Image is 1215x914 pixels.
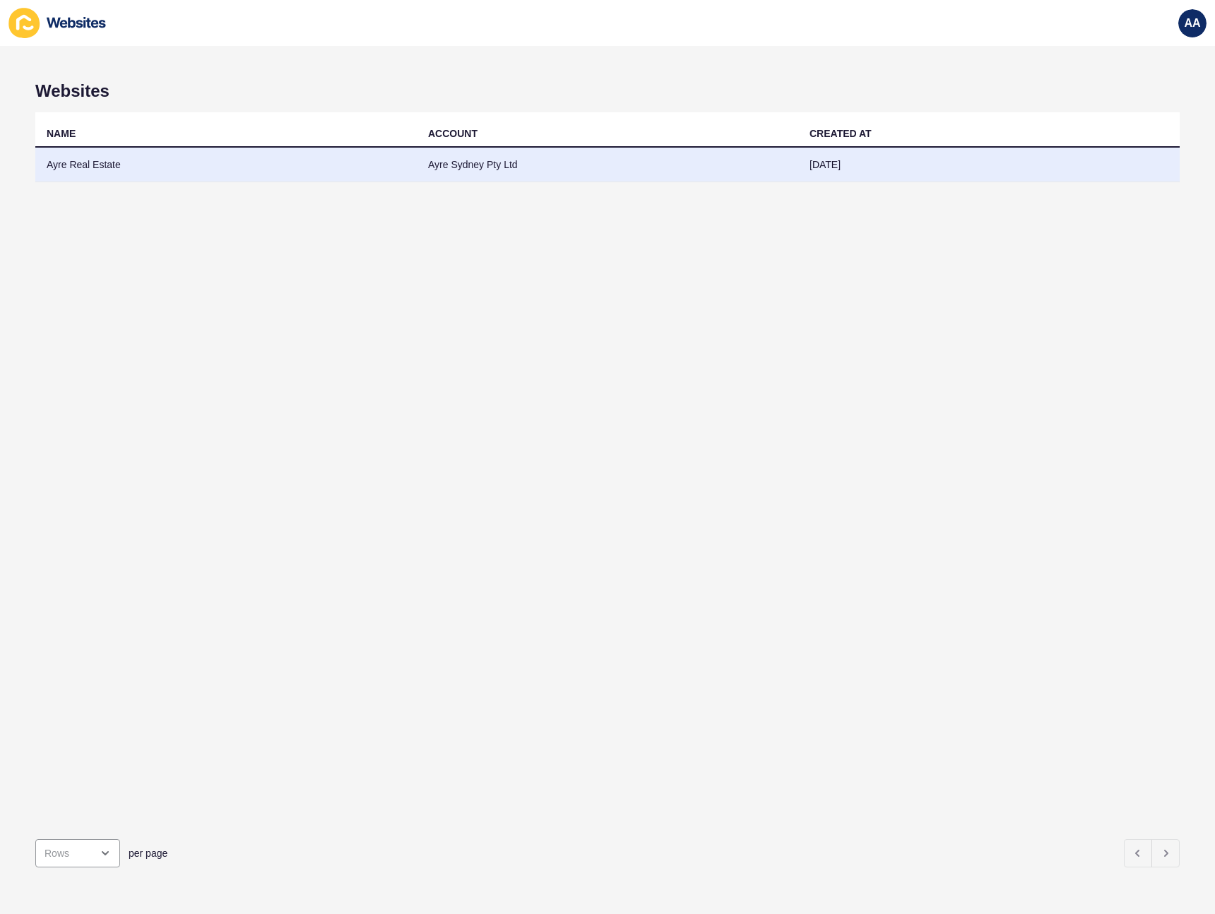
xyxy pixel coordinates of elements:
td: Ayre Sydney Pty Ltd [417,148,798,182]
span: AA [1184,16,1200,30]
div: ACCOUNT [428,126,478,141]
h1: Websites [35,81,1180,101]
div: CREATED AT [810,126,872,141]
div: open menu [35,839,120,867]
td: Ayre Real Estate [35,148,417,182]
span: per page [129,846,167,860]
div: NAME [47,126,76,141]
td: [DATE] [798,148,1180,182]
